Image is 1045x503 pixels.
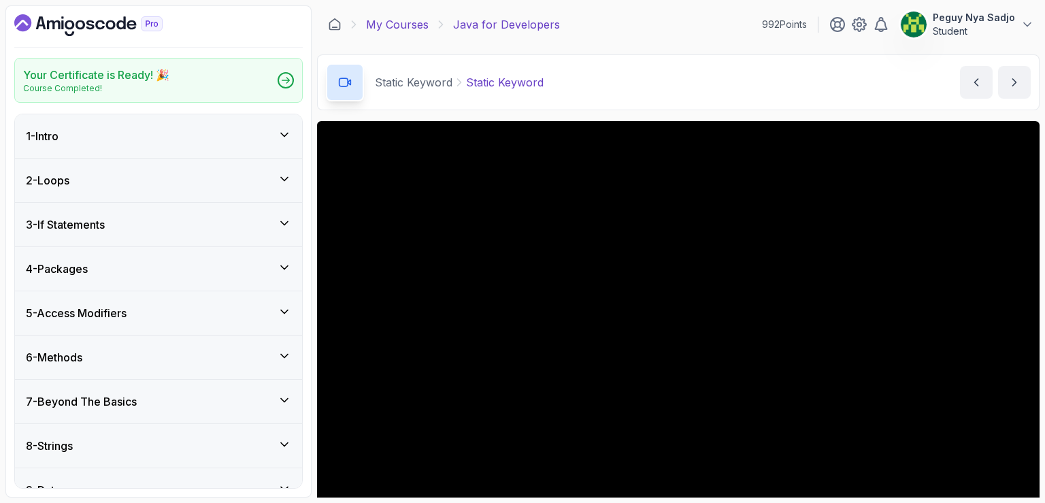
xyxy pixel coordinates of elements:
a: Dashboard [328,18,342,31]
button: 3-If Statements [15,203,302,246]
h3: 8 - Strings [26,438,73,454]
button: 4-Packages [15,247,302,291]
button: 7-Beyond The Basics [15,380,302,423]
h3: 4 - Packages [26,261,88,277]
h3: 5 - Access Modifiers [26,305,127,321]
p: Java for Developers [453,16,560,33]
img: user profile image [901,12,927,37]
h3: 2 - Loops [26,172,69,189]
h3: 3 - If Statements [26,216,105,233]
p: Static Keyword [375,74,452,91]
p: Static Keyword [466,74,544,91]
p: Peguy Nya Sadjo [933,11,1015,25]
p: Course Completed! [23,83,169,94]
button: 1-Intro [15,114,302,158]
button: 8-Strings [15,424,302,468]
button: previous content [960,66,993,99]
h3: 1 - Intro [26,128,59,144]
a: Dashboard [14,14,194,36]
button: 5-Access Modifiers [15,291,302,335]
a: My Courses [366,16,429,33]
h3: 9 - Dates [26,482,67,498]
p: 992 Points [762,18,807,31]
h3: 7 - Beyond The Basics [26,393,137,410]
h3: 6 - Methods [26,349,82,366]
h2: Your Certificate is Ready! 🎉 [23,67,169,83]
button: 6-Methods [15,336,302,379]
a: Your Certificate is Ready! 🎉Course Completed! [14,58,303,103]
button: next content [998,66,1031,99]
button: 2-Loops [15,159,302,202]
p: Student [933,25,1015,38]
button: user profile imagePeguy Nya SadjoStudent [900,11,1034,38]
